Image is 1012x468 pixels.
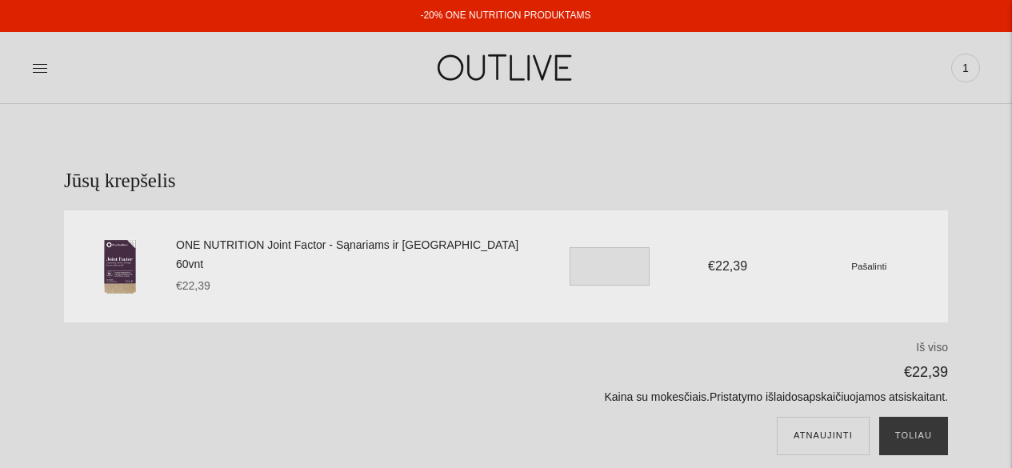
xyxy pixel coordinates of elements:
div: €22,39 [176,277,538,296]
a: Pristatymo išlaidos [710,390,803,403]
h1: Jūsų krepšelis [64,168,948,194]
button: Atnaujinti [777,417,870,455]
p: Kaina su mokesčiais. apskaičiuojamos atsiskaitant. [374,388,948,407]
div: €22,39 [665,255,790,277]
p: €22,39 [374,360,948,385]
a: Pašalinti [851,259,886,272]
a: ONE NUTRITION Joint Factor - Sąnariams ir [GEOGRAPHIC_DATA] 60vnt [176,236,538,274]
img: OUTLIVE [406,40,606,95]
span: 1 [954,57,977,79]
small: Pašalinti [851,261,886,271]
input: Translation missing: en.cart.general.item_quantity [570,247,650,286]
img: ONE NUTRITION Joint Factor - Sąnariams ir Kaulams 60vnt [80,226,160,306]
a: 1 [951,50,980,86]
p: Iš viso [374,338,948,358]
a: -20% ONE NUTRITION PRODUKTAMS [420,10,590,21]
button: Toliau [879,417,948,455]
